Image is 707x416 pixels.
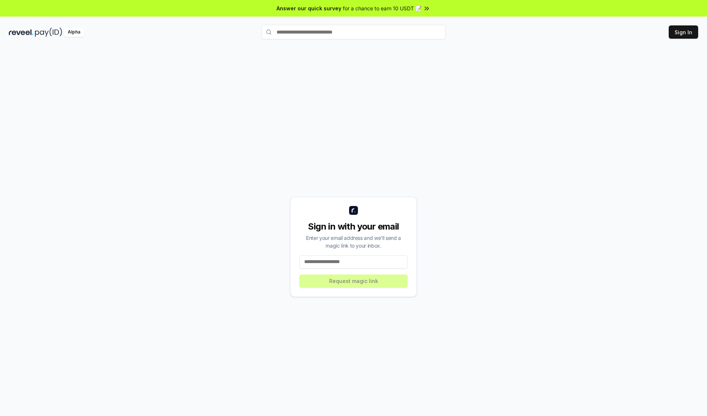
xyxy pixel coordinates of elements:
img: logo_small [349,206,358,215]
span: Answer our quick survey [277,4,341,12]
button: Sign In [669,25,698,39]
div: Sign in with your email [299,221,408,233]
img: pay_id [35,28,62,37]
div: Enter your email address and we’ll send a magic link to your inbox. [299,234,408,249]
span: for a chance to earn 10 USDT 📝 [343,4,422,12]
img: reveel_dark [9,28,34,37]
div: Alpha [64,28,84,37]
